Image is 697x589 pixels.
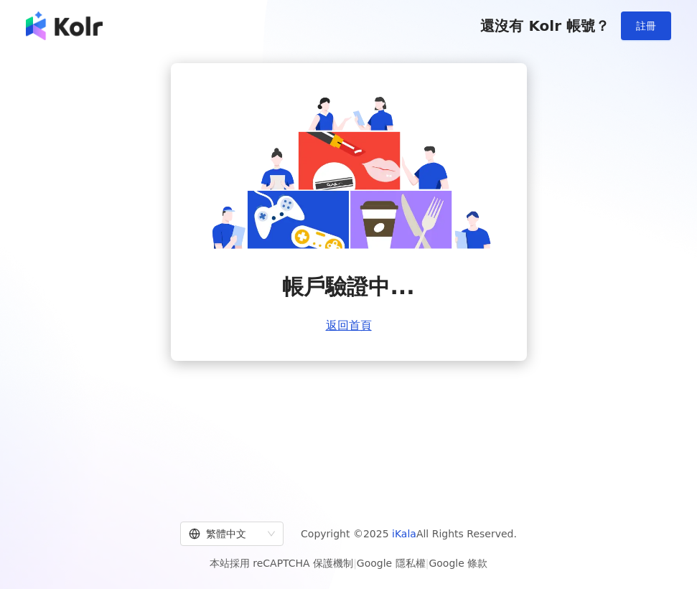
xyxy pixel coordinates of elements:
[326,319,372,332] a: 返回首頁
[636,20,656,32] span: 註冊
[357,557,426,569] a: Google 隱私權
[480,17,609,34] span: 還沒有 Kolr 帳號？
[392,528,416,539] a: iKala
[301,525,517,542] span: Copyright © 2025 All Rights Reserved.
[429,557,487,569] a: Google 條款
[205,92,492,249] img: account is verifying
[282,272,414,302] span: 帳戶驗證中...
[26,11,103,40] img: logo
[189,522,262,545] div: 繁體中文
[621,11,671,40] button: 註冊
[353,557,357,569] span: |
[426,557,429,569] span: |
[210,555,487,572] span: 本站採用 reCAPTCHA 保護機制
